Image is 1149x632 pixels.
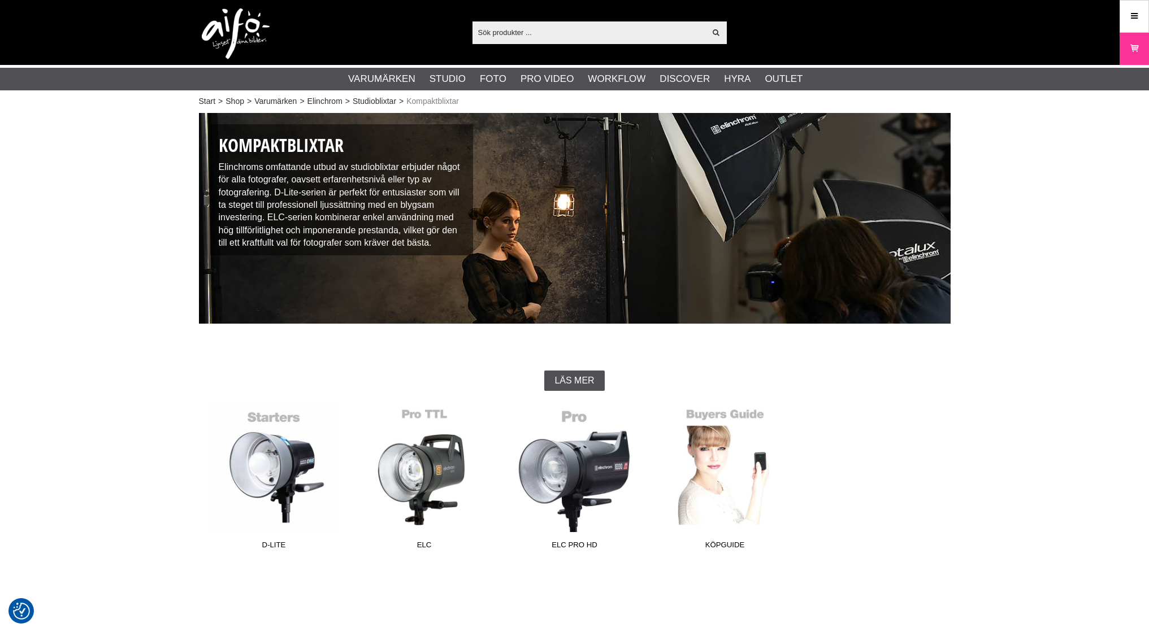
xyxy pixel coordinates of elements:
a: Start [199,95,216,107]
a: Studioblixtar [353,95,396,107]
a: Hyra [724,72,751,86]
a: Elinchrom [307,95,342,107]
span: > [300,95,304,107]
a: ELC [349,402,500,555]
span: ELC [349,539,500,555]
span: > [345,95,350,107]
a: Outlet [765,72,803,86]
a: D-Lite [199,402,349,555]
span: ELC Pro HD [500,539,650,555]
img: Kompaktblixtar Elinchrom [199,113,951,324]
a: Köpguide [650,402,800,555]
a: Studio [430,72,466,86]
span: > [218,95,223,107]
a: Shop [226,95,244,107]
input: Sök produkter ... [472,24,706,41]
a: ELC Pro HD [500,402,650,555]
h1: Kompaktblixtar [219,133,465,158]
span: > [399,95,404,107]
div: Elinchroms omfattande utbud av studioblixtar erbjuder något för alla fotografer, oavsett erfarenh... [210,124,474,255]
h2: Studioblixtar för professionella fotostudios, In-house produktion och hemmastudio [199,343,951,359]
span: Köpguide [650,539,800,555]
span: Läs mer [554,376,594,386]
a: Workflow [588,72,645,86]
a: Varumärken [254,95,297,107]
img: Revisit consent button [13,603,30,620]
img: logo.png [202,8,270,59]
a: Foto [480,72,506,86]
span: D-Lite [199,539,349,555]
button: Samtyckesinställningar [13,601,30,621]
span: > [247,95,252,107]
span: Kompaktblixtar [406,95,459,107]
a: Discover [660,72,710,86]
a: Varumärken [348,72,415,86]
a: Pro Video [521,72,574,86]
